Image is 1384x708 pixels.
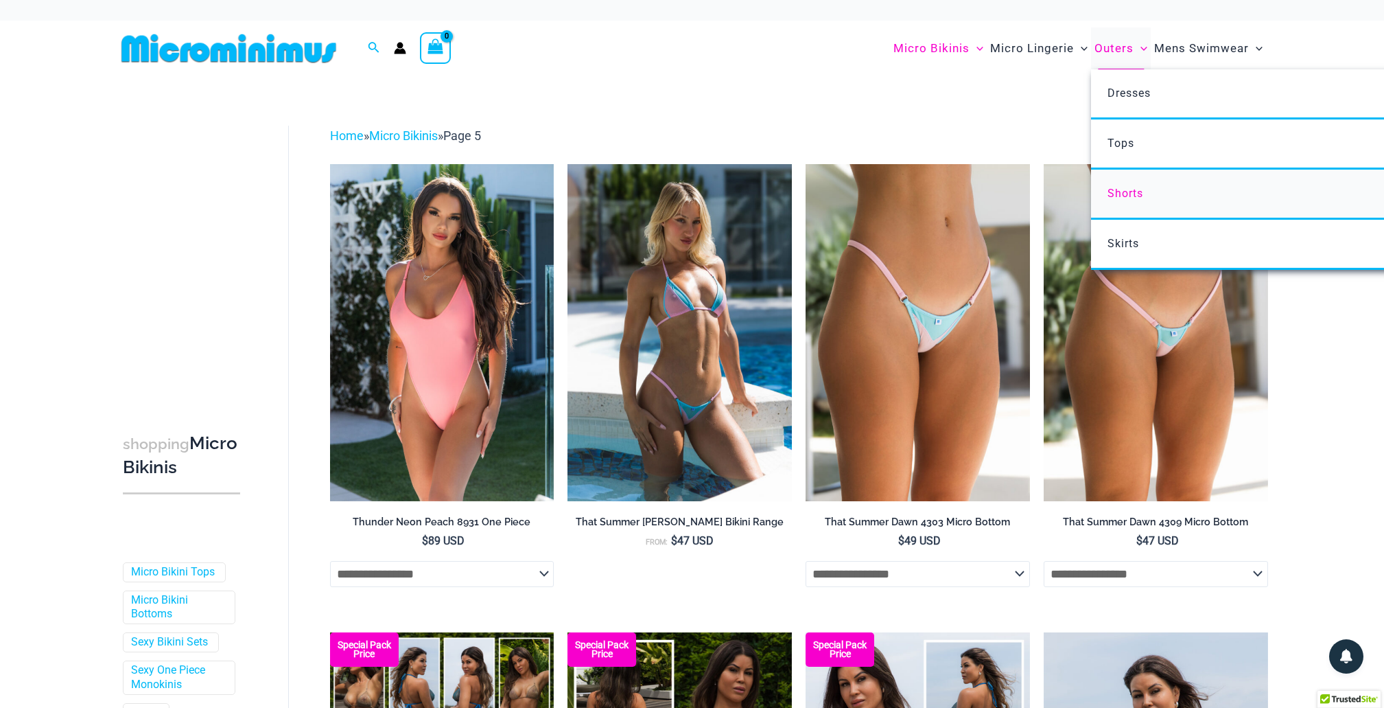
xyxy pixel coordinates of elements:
a: That Summer Dawn 4303 Micro Bottom [806,516,1030,534]
span: Shorts [1107,187,1143,200]
img: That Summer Dawn 3063 Tri Top 4303 Micro 06 [567,164,792,501]
a: Account icon link [394,42,406,54]
a: Micro BikinisMenu ToggleMenu Toggle [890,27,987,69]
bdi: 47 USD [1136,534,1179,547]
a: Thunder Neon Peach 8931 One Piece [330,516,554,534]
span: $ [898,534,904,547]
span: Micro Bikinis [893,31,970,66]
iframe: TrustedSite Certified [123,115,246,389]
a: Mens SwimwearMenu ToggleMenu Toggle [1151,27,1266,69]
a: That Summer [PERSON_NAME] Bikini Range [567,516,792,534]
a: That Summer Dawn 3063 Tri Top 4303 Micro 06That Summer Dawn 3063 Tri Top 4309 Micro 04That Summer... [567,164,792,501]
span: shopping [123,435,189,453]
a: That Summer Dawn 4303 Micro 01That Summer Dawn 3063 Tri Top 4303 Micro 05That Summer Dawn 3063 Tr... [806,164,1030,501]
a: That Summer Dawn 4309 Micro 02That Summer Dawn 4309 Micro 01That Summer Dawn 4309 Micro 01 [1044,164,1268,501]
a: OutersMenu ToggleMenu Toggle [1091,27,1151,69]
a: Micro Bikini Tops [131,565,215,580]
span: Menu Toggle [970,31,983,66]
b: Special Pack Price [567,641,636,659]
span: Dresses [1107,87,1151,100]
h2: That Summer [PERSON_NAME] Bikini Range [567,516,792,529]
span: Menu Toggle [1249,31,1263,66]
span: Skirts [1107,237,1139,250]
a: Micro Bikinis [369,128,438,143]
nav: Site Navigation [888,25,1269,71]
span: Page 5 [443,128,481,143]
a: Home [330,128,364,143]
a: Thunder Neon Peach 8931 One Piece 01Thunder Neon Peach 8931 One Piece 03Thunder Neon Peach 8931 O... [330,164,554,501]
span: Tops [1107,137,1134,150]
a: Search icon link [368,40,380,57]
span: $ [1136,534,1142,547]
span: » » [330,128,481,143]
span: Menu Toggle [1074,31,1088,66]
img: That Summer Dawn 4303 Micro 01 [806,164,1030,501]
b: Special Pack Price [806,641,874,659]
a: Micro LingerieMenu ToggleMenu Toggle [987,27,1091,69]
a: That Summer Dawn 4309 Micro Bottom [1044,516,1268,534]
h2: Thunder Neon Peach 8931 One Piece [330,516,554,529]
span: Mens Swimwear [1154,31,1249,66]
img: MM SHOP LOGO FLAT [116,33,342,64]
bdi: 89 USD [422,534,465,547]
bdi: 49 USD [898,534,941,547]
h2: That Summer Dawn 4309 Micro Bottom [1044,516,1268,529]
bdi: 47 USD [671,534,714,547]
h3: Micro Bikinis [123,432,240,479]
span: Menu Toggle [1134,31,1147,66]
a: Sexy Bikini Sets [131,635,208,650]
span: Outers [1094,31,1134,66]
img: Thunder Neon Peach 8931 One Piece 01 [330,164,554,501]
img: That Summer Dawn 4309 Micro 02 [1044,164,1268,501]
span: $ [671,534,677,547]
a: Sexy One Piece Monokinis [131,663,224,692]
span: $ [422,534,428,547]
a: Micro Bikini Bottoms [131,593,224,622]
b: Special Pack Price [330,641,399,659]
span: Micro Lingerie [990,31,1074,66]
h2: That Summer Dawn 4303 Micro Bottom [806,516,1030,529]
span: From: [646,538,668,547]
a: View Shopping Cart, empty [420,32,451,64]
